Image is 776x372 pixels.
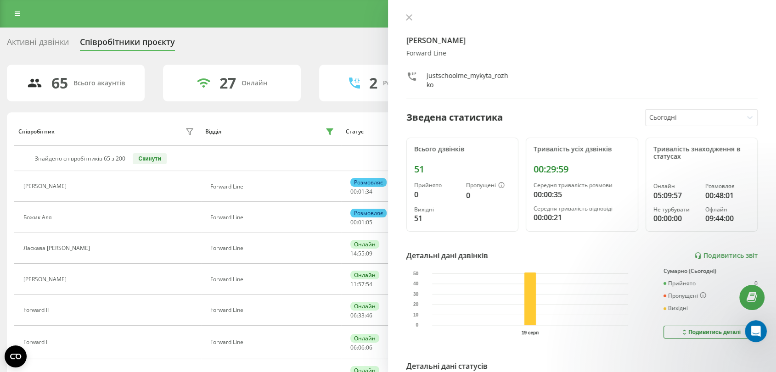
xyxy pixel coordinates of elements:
[350,302,379,311] div: Онлайн
[73,79,125,87] div: Всього акаунтів
[369,74,377,92] div: 2
[413,271,419,276] text: 50
[23,245,92,251] div: Ласкава [PERSON_NAME]
[350,280,357,288] span: 11
[694,252,758,260] a: Подивитись звіт
[136,290,169,296] span: Допомога
[466,190,511,201] div: 0
[19,172,80,181] span: Пошук в статтях
[416,322,419,328] text: 0
[358,311,365,319] span: 33
[350,188,357,195] span: 00
[18,128,55,135] div: Співробітник
[705,213,750,224] div: 09:44:00
[414,206,459,213] div: Вихідні
[23,214,54,221] div: Божик Аля
[23,183,69,189] div: [PERSON_NAME]
[19,236,154,246] div: Інтеграція з KeyCRM
[13,233,170,250] div: Інтеграція з KeyCRM
[413,281,419,286] text: 40
[534,189,630,200] div: 00:00:35
[664,268,758,274] div: Сумарно (Сьогодні)
[23,339,50,345] div: Forward I
[18,81,165,112] p: Чим вам допомогти?
[19,131,153,141] div: Напишіть нам повідомлення
[210,245,336,251] div: Forward Line
[754,280,758,287] div: 0
[35,155,125,162] div: Знайдено співробітників 65 з 200
[13,167,170,185] button: Пошук в статтях
[13,250,170,276] div: Огляд функціоналу програми Ringostat Smart Phone
[210,339,336,345] div: Forward Line
[5,345,27,367] button: Open CMP widget
[705,206,750,213] div: Офлайн
[653,183,698,189] div: Онлайн
[534,182,630,189] div: Середня тривалість розмови
[210,276,336,283] div: Forward Line
[158,15,174,31] div: Закрити
[350,271,379,279] div: Онлайн
[7,37,69,51] div: Активні дзвінки
[366,280,372,288] span: 54
[19,141,153,150] div: Зазвичай ми відповідаємо за хвилину
[414,145,511,153] div: Всього дзвінків
[406,250,488,261] div: Детальні дані дзвінків
[13,189,170,216] div: API Ringostat. API-запит з'єднання 2х номерів
[346,128,364,135] div: Статус
[15,290,45,296] span: Головна
[350,218,357,226] span: 00
[745,320,767,342] iframe: Intercom live chat
[406,50,758,57] div: Forward Line
[350,344,372,351] div: : :
[427,71,511,89] div: justschoolme_mykyta_rozhko
[406,361,488,372] div: Детальні дані статусів
[210,214,336,221] div: Forward Line
[123,267,184,304] button: Допомога
[18,65,165,81] p: Вiтаю 👋
[413,312,419,317] text: 10
[653,213,698,224] div: 00:00:00
[242,79,267,87] div: Онлайн
[680,328,741,336] div: Подивитись деталі
[366,250,372,257] span: 09
[350,312,372,319] div: : :
[664,305,688,311] div: Вихідні
[466,182,511,189] div: Пропущені
[653,190,698,201] div: 05:09:57
[19,253,154,272] div: Огляд функціоналу програми Ringostat Smart Phone
[751,305,758,311] div: 51
[61,267,122,304] button: Повідомлення
[98,15,117,33] img: Profile image for Ringostat
[358,280,365,288] span: 57
[358,188,365,195] span: 01
[350,178,387,187] div: Розмовляє
[51,74,68,92] div: 65
[205,128,221,135] div: Відділ
[366,344,372,351] span: 06
[534,145,630,153] div: Тривалість усіх дзвінків
[653,145,750,161] div: Тривалість знаходження в статусах
[350,344,357,351] span: 06
[350,219,372,226] div: : :
[534,164,630,175] div: 00:29:59
[210,183,336,190] div: Forward Line
[664,326,758,339] button: Подивитись деталі
[522,330,539,335] text: 19 серп
[350,209,387,217] div: Розмовляє
[414,189,459,200] div: 0
[534,205,630,212] div: Середня тривалість відповіді
[68,290,116,296] span: Повідомлення
[350,334,379,343] div: Онлайн
[133,153,166,164] button: Скинути
[653,206,698,213] div: Не турбувати
[358,250,365,257] span: 55
[19,193,154,212] div: API Ringostat. API-запит з'єднання 2х номерів
[350,240,379,249] div: Онлайн
[383,79,427,87] div: Розмовляють
[406,111,503,124] div: Зведена статистика
[350,189,372,195] div: : :
[414,164,511,175] div: 51
[133,15,152,33] img: Profile image for Valerii
[80,37,175,51] div: Співробітники проєкту
[358,218,365,226] span: 01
